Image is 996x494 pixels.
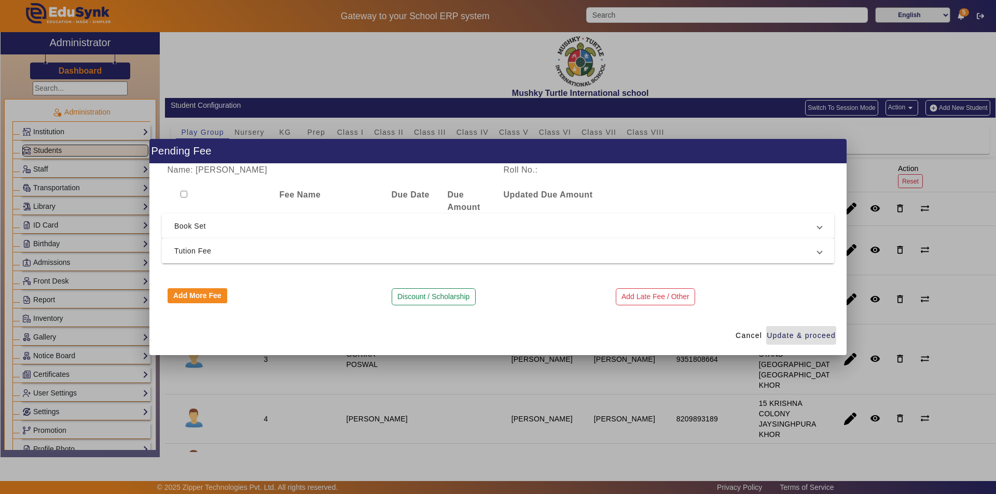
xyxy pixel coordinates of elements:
b: Fee Name [280,190,321,199]
button: Cancel [731,326,766,345]
span: Book Set [174,220,818,232]
b: Updated Due Amount [504,190,593,199]
span: Tution Fee [174,245,818,257]
h1: Pending Fee [149,139,847,163]
mat-expansion-panel-header: Tution Fee [162,238,834,263]
span: Update & proceed [767,330,836,341]
mat-expansion-panel-header: Book Set [162,214,834,238]
b: Due Date [392,190,430,199]
b: Due Amount [448,190,480,211]
button: Discount / Scholarship [392,288,476,306]
span: Cancel [736,330,762,341]
button: Add Late Fee / Other [616,288,696,306]
button: Update & proceed [766,326,836,345]
div: Name: [PERSON_NAME] [162,164,498,176]
button: Add More Fee [168,288,228,304]
div: Roll No.: [498,164,666,176]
